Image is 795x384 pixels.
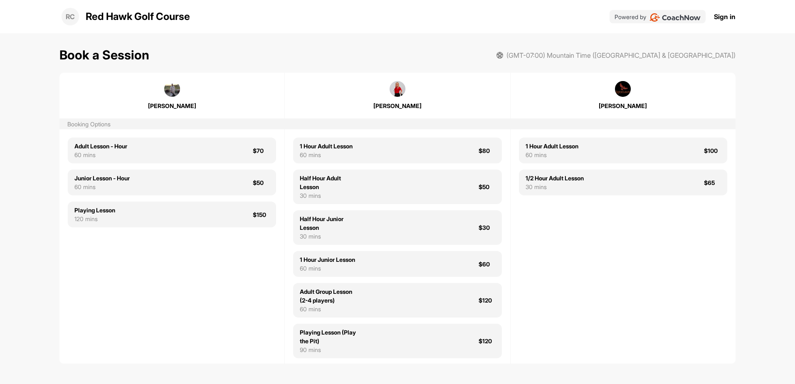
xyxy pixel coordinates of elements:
div: 1 Hour Adult Lesson [300,142,353,150]
div: [PERSON_NAME] [302,101,493,110]
div: 120 mins [74,214,115,223]
div: $120 [479,337,495,345]
div: $70 [253,146,269,155]
div: 30 mins [300,232,360,241]
div: $150 [253,210,269,219]
div: $80 [479,146,495,155]
div: Half Hour Junior Lesson [300,214,360,232]
div: 60 mins [526,150,578,159]
div: Adult Group Lesson (2-4 players) [300,287,360,305]
img: square_ddb852facea44e3785ff8c16926d269a.jpg [390,81,405,97]
div: 60 mins [74,150,127,159]
div: 90 mins [300,345,360,354]
div: 30 mins [300,191,360,200]
img: square_d589468d215f553f23b58a52d73cfb5a.jpg [615,81,631,97]
div: $50 [479,182,495,191]
p: Powered by [615,12,646,21]
div: 1 Hour Adult Lesson [526,142,578,150]
img: CoachNow [649,13,701,22]
div: $65 [704,178,721,187]
div: [PERSON_NAME] [77,101,268,110]
div: Playing Lesson [74,206,115,214]
p: Red Hawk Golf Course [86,9,190,24]
div: Half Hour Adult Lesson [300,174,360,191]
div: RC [62,8,79,25]
h1: Book a Session [59,46,149,64]
div: 1 Hour Junior Lesson [300,255,355,264]
div: 60 mins [300,264,355,273]
div: [PERSON_NAME] [527,101,718,110]
div: $60 [479,260,495,268]
div: Booking Options [67,120,111,128]
div: 60 mins [300,305,360,313]
div: 60 mins [300,150,353,159]
div: Adult Lesson - Hour [74,142,127,150]
div: 60 mins [74,182,130,191]
div: $120 [479,296,495,305]
div: $30 [479,223,495,232]
div: 1/2 Hour Adult Lesson [526,174,584,182]
div: $50 [253,178,269,187]
span: (GMT-07:00) Mountain Time ([GEOGRAPHIC_DATA] & [GEOGRAPHIC_DATA]) [506,50,736,60]
img: square_fe08b4e2a830415406589b23a1ed3c61.jpg [164,81,180,97]
div: $100 [704,146,721,155]
a: Sign in [714,12,736,22]
div: Playing Lesson (Play the Pit) [300,328,360,345]
div: 30 mins [526,182,584,191]
div: Junior Lesson - Hour [74,174,130,182]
